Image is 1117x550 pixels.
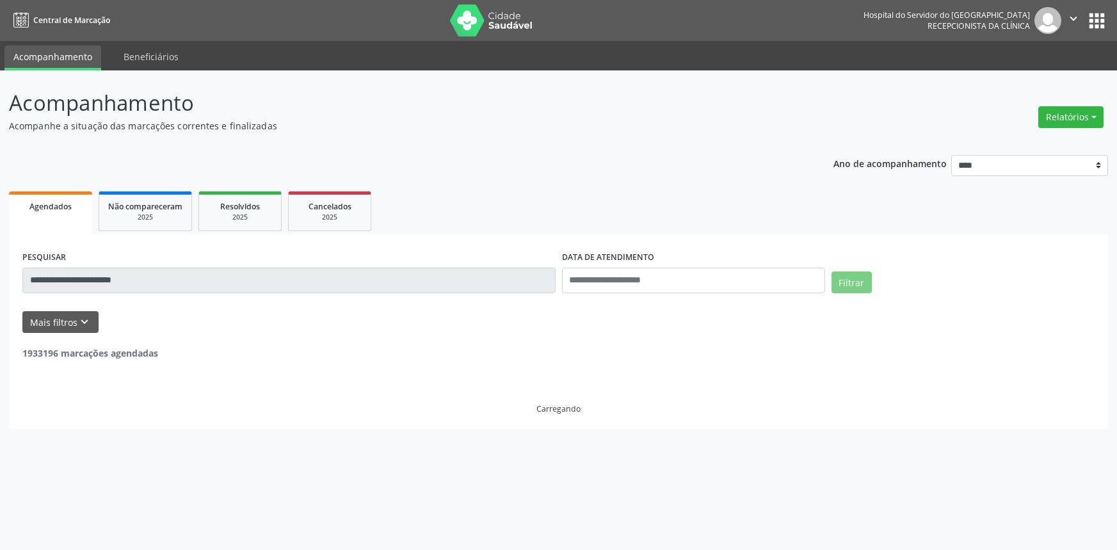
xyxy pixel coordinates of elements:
[108,213,182,222] div: 2025
[1038,106,1104,128] button: Relatórios
[298,213,362,222] div: 2025
[1061,7,1086,34] button: 
[9,87,778,119] p: Acompanhamento
[928,20,1030,31] span: Recepcionista da clínica
[1086,10,1108,32] button: apps
[833,155,947,171] p: Ano de acompanhamento
[220,201,260,212] span: Resolvidos
[22,347,158,359] strong: 1933196 marcações agendadas
[536,403,581,414] div: Carregando
[77,315,92,329] i: keyboard_arrow_down
[33,15,110,26] span: Central de Marcação
[22,248,66,268] label: PESQUISAR
[115,45,188,68] a: Beneficiários
[22,311,99,334] button: Mais filtroskeyboard_arrow_down
[108,201,182,212] span: Não compareceram
[1066,12,1081,26] i: 
[208,213,272,222] div: 2025
[864,10,1030,20] div: Hospital do Servidor do [GEOGRAPHIC_DATA]
[832,271,872,293] button: Filtrar
[29,201,72,212] span: Agendados
[4,45,101,70] a: Acompanhamento
[562,248,654,268] label: DATA DE ATENDIMENTO
[9,119,778,133] p: Acompanhe a situação das marcações correntes e finalizadas
[309,201,351,212] span: Cancelados
[1034,7,1061,34] img: img
[9,10,110,31] a: Central de Marcação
